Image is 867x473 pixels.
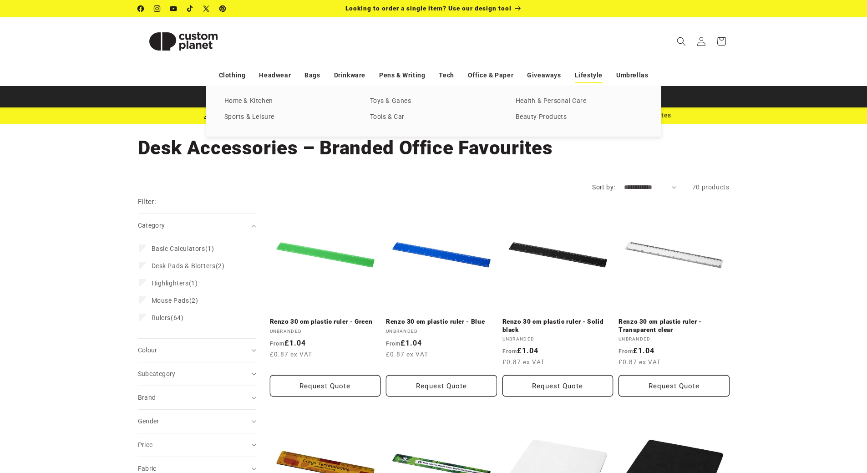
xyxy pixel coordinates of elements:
a: Home & Kitchen [224,95,352,107]
a: Health & Personal Care [516,95,643,107]
button: Request Quote [386,375,497,397]
a: Toys & Ganes [370,95,497,107]
button: Request Quote [270,375,381,397]
a: Tech [439,67,454,83]
span: Price [138,441,153,448]
label: Sort by: [592,183,615,191]
h1: Desk Accessories – Branded Office Favourites [138,136,730,160]
span: Category [138,222,165,229]
a: Custom Planet [134,17,232,65]
a: Renzo 30 cm plastic ruler - Transparent clear [619,318,730,334]
summary: Search [671,31,691,51]
span: Gender [138,417,159,425]
summary: Category (0 selected) [138,214,256,237]
h2: Filter: [138,197,157,207]
span: Basic Calculators [152,245,205,252]
iframe: Chat Widget [715,375,867,473]
a: Clothing [219,67,246,83]
span: Looking to order a single item? Use our design tool [345,5,512,12]
a: Lifestyle [575,67,603,83]
a: Tools & Car [370,111,497,123]
img: Custom Planet [138,21,229,62]
a: Sports & Leisure [224,111,352,123]
summary: Brand (0 selected) [138,386,256,409]
a: Giveaways [527,67,561,83]
span: Highlighters [152,280,189,287]
a: Renzo 30 cm plastic ruler - Solid black [502,318,613,334]
button: Request Quote [619,375,730,397]
a: Bags [304,67,320,83]
span: 70 products [692,183,730,191]
button: Request Quote [502,375,613,397]
a: Pens & Writing [379,67,425,83]
span: Mouse Pads [152,297,189,304]
span: (2) [152,262,225,270]
summary: Colour (0 selected) [138,339,256,362]
summary: Gender (0 selected) [138,410,256,433]
a: Office & Paper [468,67,513,83]
span: Rulers [152,314,171,321]
span: Brand [138,394,156,401]
span: Fabric [138,465,157,472]
a: Drinkware [334,67,365,83]
a: Renzo 30 cm plastic ruler - Blue [386,318,497,326]
span: (1) [152,244,214,253]
span: (2) [152,296,198,305]
span: (1) [152,279,198,287]
summary: Price [138,433,256,457]
span: (64) [152,314,184,322]
span: Desk Pads & Blotters [152,262,216,270]
a: Umbrellas [616,67,648,83]
summary: Subcategory (0 selected) [138,362,256,386]
span: Subcategory [138,370,176,377]
a: Renzo 30 cm plastic ruler - Green [270,318,381,326]
span: Colour [138,346,157,354]
a: Beauty Products [516,111,643,123]
a: Headwear [259,67,291,83]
